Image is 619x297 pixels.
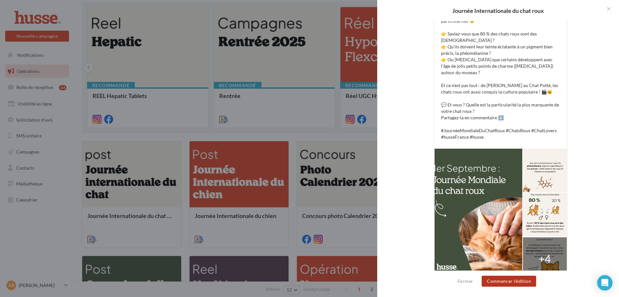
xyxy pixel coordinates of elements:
[455,277,476,285] button: Fermer
[482,276,536,287] button: Commencer l'édition
[388,8,609,14] div: Journée Internationale du chat roux
[539,252,551,266] div: +4
[597,275,613,291] div: Open Intercom Messenger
